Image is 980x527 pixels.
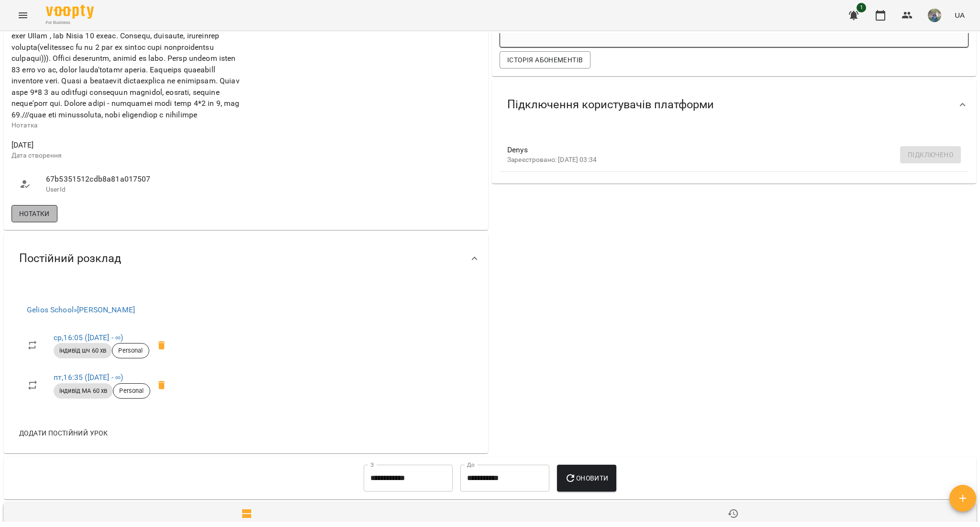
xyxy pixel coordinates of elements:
[54,346,112,355] span: індивід шч 60 хв
[46,185,236,195] p: UserId
[955,10,965,20] span: UA
[46,20,94,26] span: For Business
[951,6,969,24] button: UA
[11,151,244,160] p: Дата створення
[54,333,123,342] a: ср,16:05 ([DATE] - ∞)
[928,9,941,22] img: de1e453bb906a7b44fa35c1e57b3518e.jpg
[113,387,149,395] span: Personal
[492,80,976,129] div: Підключення користувачів платформи
[857,3,866,12] span: 1
[46,5,94,19] img: Voopty Logo
[507,54,583,66] span: Історія абонементів
[4,234,488,283] div: Постійний розклад
[11,139,244,151] span: [DATE]
[507,144,946,156] span: Denys
[557,465,616,492] button: Оновити
[11,205,57,222] button: Нотатки
[46,173,236,185] span: 67b5351512cdb8a81a017507
[11,121,244,130] p: Нотатка
[112,346,148,355] span: Personal
[27,305,135,314] a: Gelios School»[PERSON_NAME]
[507,97,714,112] span: Підключення користувачів платформи
[54,387,113,395] span: індивід МА 60 хв
[11,4,34,27] button: Menu
[565,472,608,484] span: Оновити
[54,373,123,382] a: пт,16:35 ([DATE] - ∞)
[19,427,108,439] span: Додати постійний урок
[507,155,946,165] p: Зареєстровано: [DATE] 03:34
[500,51,590,69] button: Історія абонементів
[15,424,111,442] button: Додати постійний урок
[19,208,50,219] span: Нотатки
[150,374,173,397] span: Видалити приватний урок Оладько Марія пт 16:35 клієнта Денис, мама Анастасия Брязкало
[19,251,121,266] span: Постійний розклад
[150,334,173,357] span: Видалити приватний урок Оладько Марія ср 16:05 клієнта Денис, мама Анастасия Брязкало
